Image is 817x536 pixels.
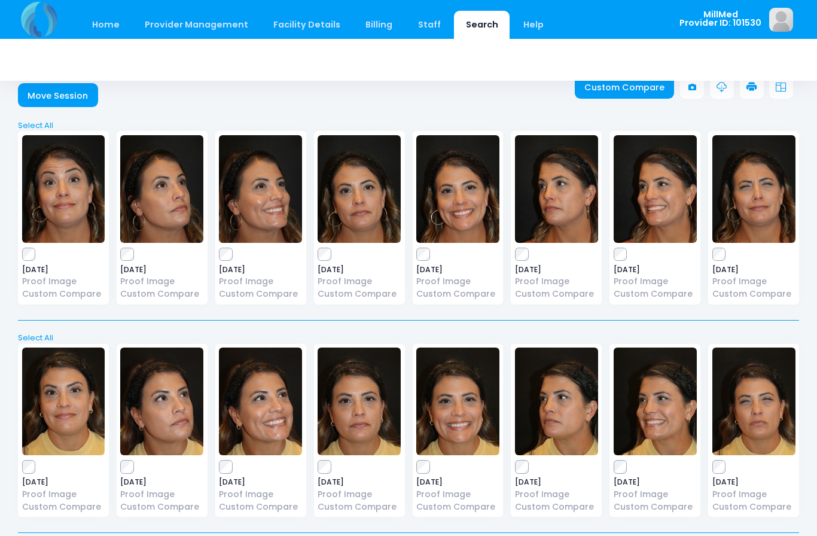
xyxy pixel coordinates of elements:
[219,488,302,501] a: Proof Image
[406,11,452,39] a: Staff
[318,266,401,273] span: [DATE]
[515,275,598,288] a: Proof Image
[22,135,105,243] img: image
[515,348,598,455] img: image
[22,348,105,455] img: image
[416,288,499,300] a: Custom Compare
[515,501,598,513] a: Custom Compare
[515,488,598,501] a: Proof Image
[416,488,499,501] a: Proof Image
[318,479,401,486] span: [DATE]
[22,479,105,486] span: [DATE]
[22,501,105,513] a: Custom Compare
[262,11,352,39] a: Facility Details
[22,488,105,501] a: Proof Image
[120,288,203,300] a: Custom Compare
[219,348,302,455] img: image
[318,135,401,243] img: image
[679,10,761,28] span: MillMed Provider ID: 101530
[769,8,793,32] img: image
[133,11,260,39] a: Provider Management
[712,266,795,273] span: [DATE]
[614,488,697,501] a: Proof Image
[318,275,401,288] a: Proof Image
[219,275,302,288] a: Proof Image
[219,135,302,243] img: image
[219,266,302,273] span: [DATE]
[318,288,401,300] a: Custom Compare
[614,266,697,273] span: [DATE]
[416,275,499,288] a: Proof Image
[712,479,795,486] span: [DATE]
[318,488,401,501] a: Proof Image
[614,479,697,486] span: [DATE]
[416,501,499,513] a: Custom Compare
[22,275,105,288] a: Proof Image
[14,332,803,344] a: Select All
[712,488,795,501] a: Proof Image
[712,288,795,300] a: Custom Compare
[219,288,302,300] a: Custom Compare
[219,501,302,513] a: Custom Compare
[354,11,404,39] a: Billing
[712,348,795,455] img: image
[219,479,302,486] span: [DATE]
[416,479,499,486] span: [DATE]
[712,135,795,243] img: image
[575,75,675,99] a: Custom Compare
[22,266,105,273] span: [DATE]
[416,135,499,243] img: image
[614,348,697,455] img: image
[318,348,401,455] img: image
[120,479,203,486] span: [DATE]
[120,348,203,455] img: image
[120,266,203,273] span: [DATE]
[416,348,499,455] img: image
[454,11,510,39] a: Search
[512,11,556,39] a: Help
[614,275,697,288] a: Proof Image
[515,288,598,300] a: Custom Compare
[614,501,697,513] a: Custom Compare
[120,488,203,501] a: Proof Image
[416,266,499,273] span: [DATE]
[712,275,795,288] a: Proof Image
[22,288,105,300] a: Custom Compare
[712,501,795,513] a: Custom Compare
[515,266,598,273] span: [DATE]
[120,135,203,243] img: image
[120,275,203,288] a: Proof Image
[120,501,203,513] a: Custom Compare
[515,479,598,486] span: [DATE]
[318,501,401,513] a: Custom Compare
[614,135,697,243] img: image
[614,288,697,300] a: Custom Compare
[18,83,98,107] a: Move Session
[14,120,803,132] a: Select All
[80,11,131,39] a: Home
[515,135,598,243] img: image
